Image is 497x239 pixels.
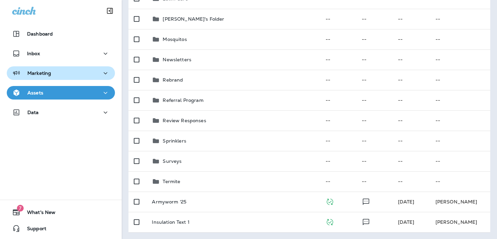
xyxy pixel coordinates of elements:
td: -- [356,171,393,192]
p: [PERSON_NAME]'s Folder [163,16,224,22]
td: -- [320,110,356,131]
span: What's New [20,210,55,218]
button: Collapse Sidebar [100,4,119,18]
td: -- [393,151,430,171]
td: -- [430,90,490,110]
p: Inbox [27,51,40,56]
td: -- [356,29,393,49]
td: -- [393,70,430,90]
button: 7What's New [7,205,115,219]
td: -- [320,131,356,151]
td: -- [393,90,430,110]
p: Rebrand [163,77,183,83]
td: -- [320,70,356,90]
td: -- [430,70,490,90]
td: [PERSON_NAME] [430,212,490,232]
p: Surveys [163,158,182,164]
td: -- [320,151,356,171]
button: Dashboard [7,27,115,41]
td: -- [430,29,490,49]
button: Data [7,106,115,119]
span: Support [20,226,46,234]
td: -- [393,110,430,131]
td: -- [356,110,393,131]
span: 7 [17,205,24,212]
td: -- [320,29,356,49]
td: -- [393,9,430,29]
td: -- [356,49,393,70]
p: Marketing [27,70,51,76]
td: -- [320,9,356,29]
span: Published [326,218,334,224]
td: -- [430,49,490,70]
td: -- [356,151,393,171]
p: Data [27,110,39,115]
span: Laura Walton [398,219,415,225]
td: -- [430,131,490,151]
span: Deanna Durrant [398,199,415,205]
p: Dashboard [27,31,53,37]
td: -- [430,151,490,171]
td: -- [393,171,430,192]
td: -- [393,131,430,151]
td: -- [356,70,393,90]
td: -- [320,90,356,110]
td: -- [430,110,490,131]
td: -- [320,49,356,70]
span: Published [326,198,334,204]
span: Text [362,218,370,224]
td: [PERSON_NAME] [430,192,490,212]
p: Insulation Text 1 [152,219,189,225]
span: Text [362,198,370,204]
button: Assets [7,86,115,100]
p: Newsletters [163,57,191,62]
td: -- [356,9,393,29]
p: Review Responses [163,118,206,123]
p: Assets [27,90,43,95]
button: Marketing [7,66,115,80]
button: Support [7,222,115,235]
p: Termite [163,179,180,184]
td: -- [393,49,430,70]
button: Inbox [7,47,115,60]
p: Referral Program [163,97,203,103]
p: Sprinklers [163,138,186,144]
p: Mosquitos [163,37,187,42]
td: -- [356,131,393,151]
td: -- [393,29,430,49]
td: -- [356,90,393,110]
td: -- [320,171,356,192]
p: Armyworm '25 [152,199,186,204]
td: -- [430,171,490,192]
td: -- [430,9,490,29]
